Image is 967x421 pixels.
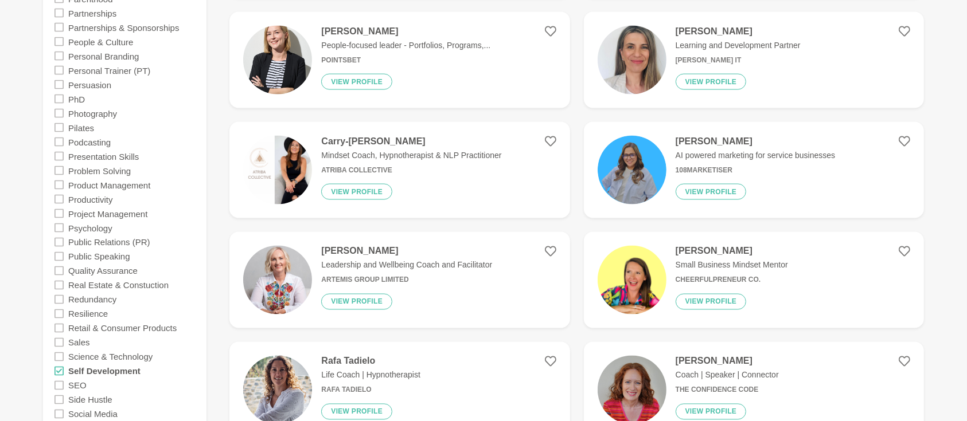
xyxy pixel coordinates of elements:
[68,335,90,349] label: Sales
[321,369,420,381] p: Life Coach | Hypnotherapist
[321,386,420,395] h6: Rafa Tadielo
[229,232,570,328] a: [PERSON_NAME]Leadership and Wellbeing Coach and FacilitatorArtemis Group LimitedView profile
[676,149,836,162] p: AI powered marketing for service businesses
[68,120,94,135] label: Pilates
[229,12,570,108] a: [PERSON_NAME]People-focused leader - Portfolios, Programs,...PointsBetView profile
[68,135,111,149] label: Podcasting
[243,136,312,204] img: 633bd0bbd31cd0e3f6320c8ff2de2385bf732874-1080x1080.png
[321,56,490,65] h6: PointsBet
[68,49,139,63] label: Personal Branding
[321,246,492,257] h4: [PERSON_NAME]
[229,122,570,218] a: Carry-[PERSON_NAME]Mindset Coach, Hypnotherapist & NLP PractitionerAtriba CollectiveView profile
[321,404,392,420] button: View profile
[321,356,420,367] h4: Rafa Tadielo
[68,178,150,192] label: Product Management
[68,149,139,163] label: Presentation Skills
[68,163,131,178] label: Problem Solving
[321,26,490,37] h4: [PERSON_NAME]
[598,136,666,204] img: f2ac4a36fdc75bcf3d7443fe8007f5718dcfd874-600x600.png
[676,26,801,37] h4: [PERSON_NAME]
[68,278,169,292] label: Real Estate & Constuction
[68,192,113,206] label: Productivity
[321,136,501,147] h4: Carry-[PERSON_NAME]
[676,40,801,52] p: Learning and Development Partner
[321,259,492,272] p: Leadership and Wellbeing Coach and Facilitator
[321,184,392,200] button: View profile
[676,74,747,90] button: View profile
[676,246,788,257] h4: [PERSON_NAME]
[321,74,392,90] button: View profile
[68,77,111,92] label: Persuasion
[68,392,112,407] label: Side Hustle
[68,235,150,249] label: Public Relations (PR)
[321,276,492,285] h6: Artemis Group Limited
[321,294,392,310] button: View profile
[68,263,138,278] label: Quality Assurance
[676,356,779,367] h4: [PERSON_NAME]
[676,276,788,285] h6: Cheerfulpreneur Co.
[68,292,116,306] label: Redundancy
[68,321,177,335] label: Retail & Consumer Products
[68,106,117,120] label: Photography
[584,12,924,108] a: [PERSON_NAME]Learning and Development Partner[PERSON_NAME] ITView profile
[68,20,179,34] label: Partnerships & Sponsorships
[598,26,666,95] img: 693b96eccddd06802ce26c106ca9803613a60666-532x654.jpg
[243,246,312,314] img: c514684d1cff96b20970aff9aa5b23c2b6aef3b4-768x1024.jpg
[676,56,801,65] h6: [PERSON_NAME] IT
[68,378,87,392] label: SEO
[321,40,490,52] p: People-focused leader - Portfolios, Programs,...
[676,184,747,200] button: View profile
[68,221,112,235] label: Psychology
[68,306,108,321] label: Resilience
[584,122,924,218] a: [PERSON_NAME]AI powered marketing for service businesses108MarketiserView profile
[676,166,836,175] h6: 108Marketiser
[68,249,130,263] label: Public Speaking
[68,34,133,49] label: People & Culture
[68,206,147,221] label: Project Management
[243,26,312,95] img: 95291fc662e09ad643cdad74b9d2de131fb78515-1667x2500.jpg
[676,386,779,395] h6: The Confidence Code
[321,166,501,175] h6: Atriba Collective
[676,369,779,381] p: Coach | Speaker | Connector
[598,246,666,314] img: 1301c8b5d108ecde181931cc8919a7a1e37dd2a8-500x500.png
[68,364,141,378] label: Self Development
[68,407,118,421] label: Social Media
[676,136,836,147] h4: [PERSON_NAME]
[68,6,116,20] label: Partnerships
[68,92,85,106] label: PhD
[676,294,747,310] button: View profile
[68,63,150,77] label: Personal Trainer (PT)
[321,149,501,162] p: Mindset Coach, Hypnotherapist & NLP Practitioner
[584,232,924,328] a: [PERSON_NAME]Small Business Mindset MentorCheerfulpreneur Co.View profile
[676,404,747,420] button: View profile
[68,349,153,364] label: Science & Technology
[676,259,788,272] p: Small Business Mindset Mentor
